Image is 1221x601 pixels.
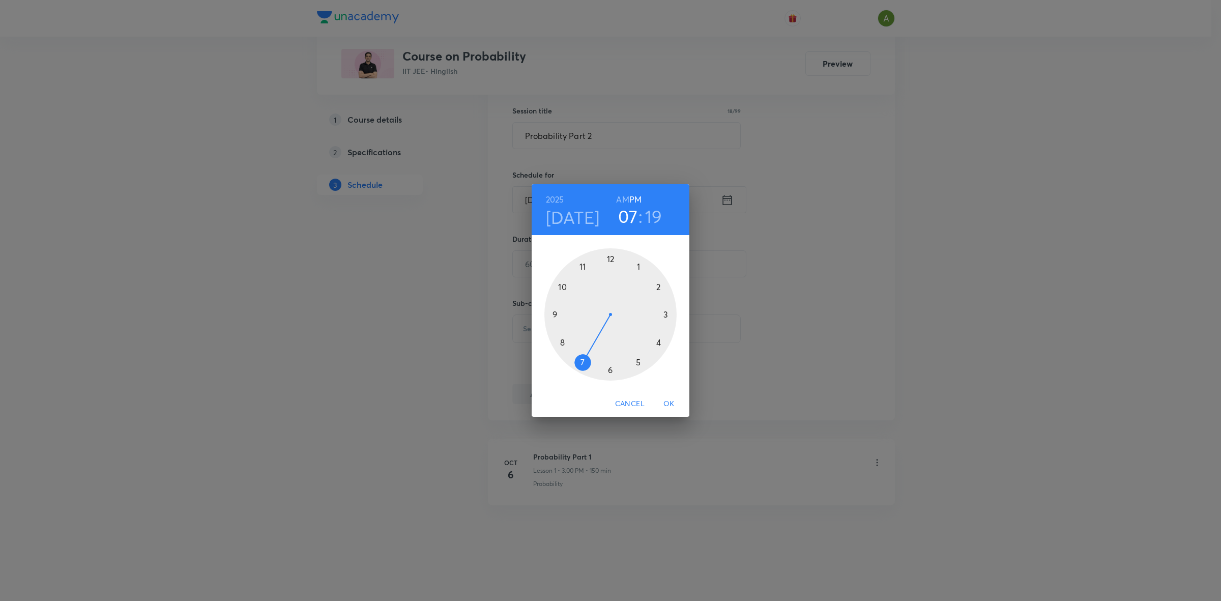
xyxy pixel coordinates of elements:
button: AM [616,192,629,207]
button: PM [629,192,642,207]
button: OK [653,394,685,413]
button: 07 [618,206,638,227]
span: Cancel [615,397,645,410]
button: Cancel [611,394,649,413]
button: [DATE] [546,207,600,228]
span: OK [657,397,681,410]
h3: : [638,206,643,227]
button: 19 [645,206,662,227]
button: 2025 [546,192,564,207]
